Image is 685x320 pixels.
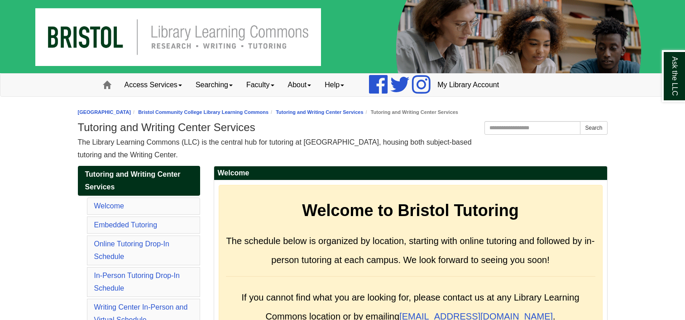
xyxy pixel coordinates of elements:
a: Embedded Tutoring [94,221,158,229]
nav: breadcrumb [78,108,608,117]
a: Faculty [240,74,281,96]
a: In-Person Tutoring Drop-In Schedule [94,272,180,292]
a: Access Services [118,74,189,96]
li: Tutoring and Writing Center Services [364,108,458,117]
a: My Library Account [431,74,506,96]
span: The schedule below is organized by location, starting with online tutoring and followed by in-per... [226,236,595,265]
a: Searching [189,74,240,96]
a: Welcome [94,202,124,210]
a: Tutoring and Writing Center Services [276,109,363,115]
a: Tutoring and Writing Center Services [78,166,200,196]
a: Bristol Community College Library Learning Commons [138,109,268,115]
a: Online Tutoring Drop-In Schedule [94,240,169,260]
strong: Welcome to Bristol Tutoring [302,201,519,220]
a: Help [318,74,351,96]
span: The Library Learning Commons (LLC) is the central hub for tutoring at [GEOGRAPHIC_DATA], housing ... [78,138,472,159]
h2: Welcome [214,166,607,180]
span: Tutoring and Writing Center Services [85,170,181,191]
button: Search [580,121,607,135]
a: [GEOGRAPHIC_DATA] [78,109,131,115]
h1: Tutoring and Writing Center Services [78,121,608,134]
a: About [281,74,318,96]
